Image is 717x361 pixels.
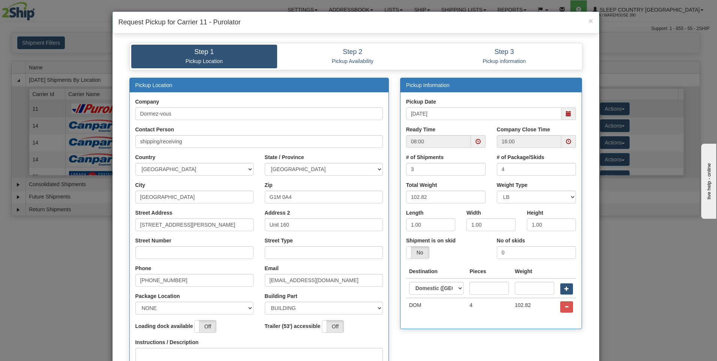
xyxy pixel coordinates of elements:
label: Width [466,209,481,217]
label: Street Number [135,237,171,244]
a: Pickup Location [135,82,172,88]
label: Pickup Date [406,98,436,105]
label: State / Province [265,153,304,161]
p: Pickup Availability [283,58,423,65]
label: Street Type [265,237,293,244]
label: Package Location [135,292,180,300]
p: Pickup information [434,58,575,65]
label: Email [265,265,279,272]
label: Height [527,209,543,217]
a: Step 2 Pickup Availability [277,45,428,68]
label: Phone [135,265,151,272]
label: City [135,181,145,189]
a: Pickup Information [406,82,450,88]
label: No [406,247,429,259]
label: Company Close Time [497,126,550,133]
label: Zip [265,181,273,189]
a: Step 1 Pickup Location [131,45,277,68]
label: Off [195,320,216,332]
label: Building Part [265,292,297,300]
h4: Step 1 [137,48,272,56]
iframe: chat widget [700,142,716,219]
label: Length [406,209,424,217]
h4: Step 2 [283,48,423,56]
label: Weight Type [497,181,528,189]
label: Country [135,153,156,161]
p: Pickup Location [137,58,272,65]
a: Step 3 Pickup information [428,45,580,68]
h4: Step 3 [434,48,575,56]
td: 102.82 [512,298,558,316]
label: Company [135,98,159,105]
label: Loading dock available [135,322,193,330]
div: live help - online [6,6,69,12]
label: Trailer (53') accessible [265,322,321,330]
button: Close [588,17,593,25]
th: Weight [512,265,558,278]
label: Ready Time [406,126,435,133]
label: Street Address [135,209,172,217]
th: Destination [406,265,467,278]
label: No of skids [497,237,525,244]
label: # of Package/Skids [497,153,544,161]
th: Pieces [466,265,511,278]
h4: Request Pickup for Carrier 11 - Purolator [118,18,593,27]
span: × [588,17,593,25]
label: # of Shipments [406,153,444,161]
label: Contact Person [135,126,174,133]
label: Address 2 [265,209,290,217]
td: 4 [466,298,511,316]
label: Shipment is on skid [406,237,456,244]
td: DOM [406,298,467,316]
label: Off [322,320,343,332]
label: Total Weight [406,181,437,189]
label: Instructions / Description [135,338,199,346]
